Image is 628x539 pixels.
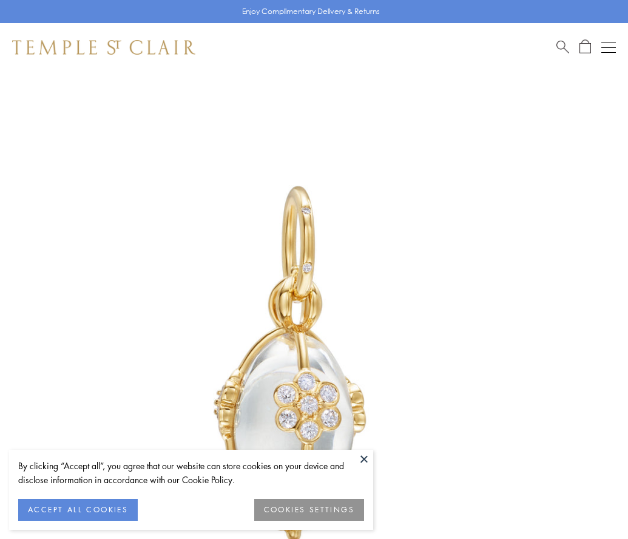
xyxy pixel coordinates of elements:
[556,39,569,55] a: Search
[254,499,364,521] button: COOKIES SETTINGS
[18,459,364,487] div: By clicking “Accept all”, you agree that our website can store cookies on your device and disclos...
[18,499,138,521] button: ACCEPT ALL COOKIES
[12,40,195,55] img: Temple St. Clair
[579,39,591,55] a: Open Shopping Bag
[242,5,380,18] p: Enjoy Complimentary Delivery & Returns
[601,40,616,55] button: Open navigation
